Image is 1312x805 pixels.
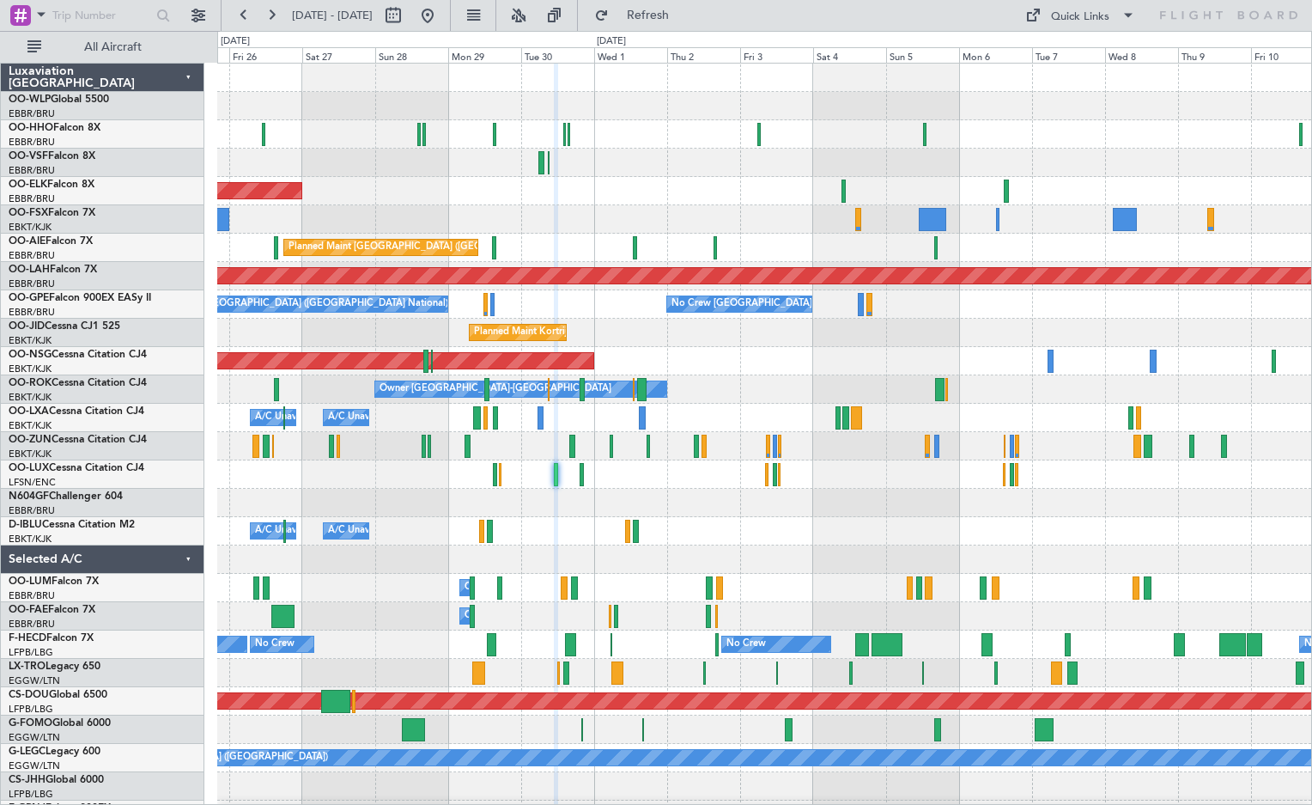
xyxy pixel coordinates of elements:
[289,235,559,260] div: Planned Maint [GEOGRAPHIC_DATA] ([GEOGRAPHIC_DATA])
[726,631,766,657] div: No Crew
[959,47,1032,63] div: Mon 6
[292,8,373,23] span: [DATE] - [DATE]
[9,491,49,502] span: N604GF
[521,47,594,63] div: Tue 30
[9,448,52,460] a: EBKT/KJK
[9,690,49,700] span: CS-DOU
[9,107,55,120] a: EBBR/BRU
[465,575,581,601] div: Owner Melsbroek Air Base
[161,291,448,317] div: No Crew [GEOGRAPHIC_DATA] ([GEOGRAPHIC_DATA] National)
[9,249,55,262] a: EBBR/BRU
[9,306,55,319] a: EBBR/BRU
[9,151,95,162] a: OO-VSFFalcon 8X
[9,208,48,218] span: OO-FSX
[9,605,48,615] span: OO-FAE
[9,718,111,729] a: G-FOMOGlobal 6000
[9,788,53,801] a: LFPB/LBG
[9,236,46,247] span: OO-AIE
[9,321,120,332] a: OO-JIDCessna CJ1 525
[328,518,602,544] div: A/C Unavailable [GEOGRAPHIC_DATA]-[GEOGRAPHIC_DATA]
[9,123,100,133] a: OO-HHOFalcon 8X
[9,321,45,332] span: OO-JID
[9,533,52,546] a: EBKT/KJK
[9,662,46,672] span: LX-TRO
[9,775,46,785] span: CS-JHH
[9,747,100,757] a: G-LEGCLegacy 600
[229,47,302,63] div: Fri 26
[9,293,151,303] a: OO-GPEFalcon 900EX EASy II
[9,180,94,190] a: OO-ELKFalcon 8X
[380,376,611,402] div: Owner [GEOGRAPHIC_DATA]-[GEOGRAPHIC_DATA]
[9,703,53,716] a: LFPB/LBG
[9,350,147,360] a: OO-NSGCessna Citation CJ4
[597,34,626,49] div: [DATE]
[9,674,60,687] a: EGGW/LTN
[9,576,52,587] span: OO-LUM
[9,633,94,643] a: F-HECDFalcon 7X
[9,690,107,700] a: CS-DOUGlobal 6500
[740,47,813,63] div: Fri 3
[886,47,959,63] div: Sun 5
[9,277,55,290] a: EBBR/BRU
[9,95,109,105] a: OO-WLPGlobal 5500
[9,151,48,162] span: OO-VSF
[586,2,689,29] button: Refresh
[9,476,56,489] a: LFSN/ENC
[9,180,47,190] span: OO-ELK
[9,646,53,659] a: LFPB/LBG
[221,34,250,49] div: [DATE]
[19,34,186,61] button: All Aircraft
[9,378,52,388] span: OO-ROK
[9,293,49,303] span: OO-GPE
[9,164,55,177] a: EBBR/BRU
[255,631,295,657] div: No Crew
[9,208,95,218] a: OO-FSXFalcon 7X
[9,378,147,388] a: OO-ROKCessna Citation CJ4
[9,391,52,404] a: EBKT/KJK
[9,605,95,615] a: OO-FAEFalcon 7X
[375,47,448,63] div: Sun 28
[9,718,52,729] span: G-FOMO
[9,633,46,643] span: F-HECD
[448,47,521,63] div: Mon 29
[671,291,959,317] div: No Crew [GEOGRAPHIC_DATA] ([GEOGRAPHIC_DATA] National)
[9,221,52,234] a: EBKT/KJK
[1032,47,1105,63] div: Tue 7
[9,406,49,417] span: OO-LXA
[255,518,574,544] div: A/C Unavailable [GEOGRAPHIC_DATA] ([GEOGRAPHIC_DATA] National)
[9,662,100,672] a: LX-TROLegacy 650
[9,731,60,744] a: EGGW/LTN
[9,350,52,360] span: OO-NSG
[612,9,684,21] span: Refresh
[328,405,399,430] div: A/C Unavailable
[9,463,144,473] a: OO-LUXCessna Citation CJ4
[9,576,99,587] a: OO-LUMFalcon 7X
[1178,47,1251,63] div: Thu 9
[9,123,53,133] span: OO-HHO
[9,265,50,275] span: OO-LAH
[9,265,97,275] a: OO-LAHFalcon 7X
[9,435,147,445] a: OO-ZUNCessna Citation CJ4
[302,47,375,63] div: Sat 27
[255,405,574,430] div: A/C Unavailable [GEOGRAPHIC_DATA] ([GEOGRAPHIC_DATA] National)
[9,406,144,417] a: OO-LXACessna Citation CJ4
[9,435,52,445] span: OO-ZUN
[52,3,151,28] input: Trip Number
[9,334,52,347] a: EBKT/KJK
[9,192,55,205] a: EBBR/BRU
[474,320,674,345] div: Planned Maint Kortrijk-[GEOGRAPHIC_DATA]
[9,491,123,502] a: N604GFChallenger 604
[465,603,581,629] div: Owner Melsbroek Air Base
[813,47,886,63] div: Sat 4
[9,775,104,785] a: CS-JHHGlobal 6000
[9,759,60,772] a: EGGW/LTN
[9,463,49,473] span: OO-LUX
[9,236,93,247] a: OO-AIEFalcon 7X
[9,95,51,105] span: OO-WLP
[9,520,135,530] a: D-IBLUCessna Citation M2
[9,419,52,432] a: EBKT/KJK
[9,504,55,517] a: EBBR/BRU
[45,41,181,53] span: All Aircraft
[9,520,42,530] span: D-IBLU
[9,136,55,149] a: EBBR/BRU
